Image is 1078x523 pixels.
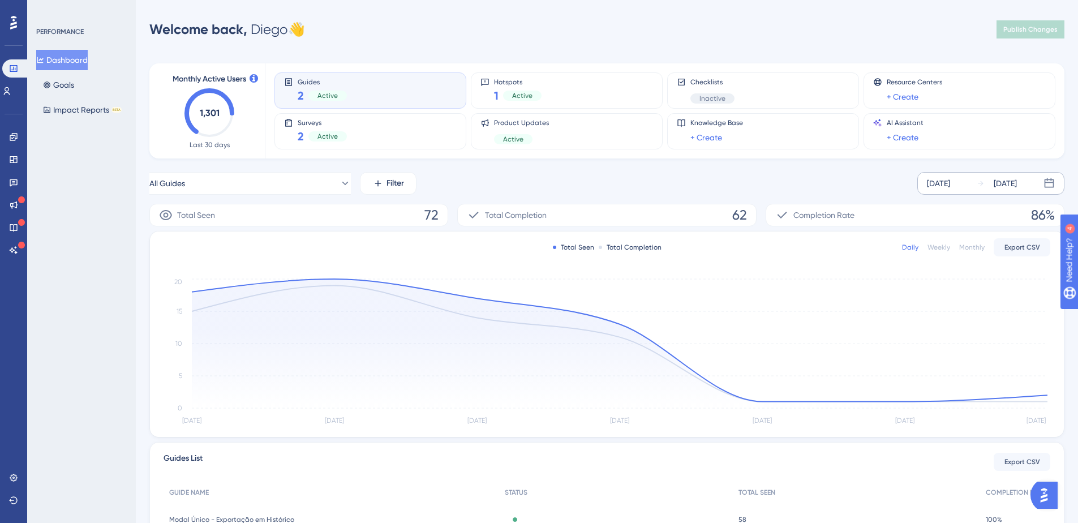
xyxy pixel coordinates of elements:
[360,172,416,195] button: Filter
[298,88,304,104] span: 2
[887,118,924,127] span: AI Assistant
[36,27,84,36] div: PERFORMANCE
[494,118,549,127] span: Product Updates
[182,417,201,425] tspan: [DATE]
[1030,478,1064,512] iframe: UserGuiding AI Assistant Launcher
[927,243,950,252] div: Weekly
[298,78,347,85] span: Guides
[690,131,722,144] a: + Create
[317,132,338,141] span: Active
[298,118,347,126] span: Surveys
[36,50,88,70] button: Dashboard
[732,206,747,224] span: 62
[994,177,1017,190] div: [DATE]
[512,91,532,100] span: Active
[424,206,439,224] span: 72
[959,243,985,252] div: Monthly
[149,21,247,37] span: Welcome back,
[175,340,182,348] tspan: 10
[177,208,215,222] span: Total Seen
[1027,417,1046,425] tspan: [DATE]
[386,177,404,190] span: Filter
[994,238,1050,256] button: Export CSV
[887,131,918,144] a: + Create
[494,88,499,104] span: 1
[927,177,950,190] div: [DATE]
[887,78,942,87] span: Resource Centers
[753,417,772,425] tspan: [DATE]
[887,90,918,104] a: + Create
[298,128,304,144] span: 2
[200,108,220,118] text: 1,301
[173,72,246,86] span: Monthly Active Users
[494,78,542,85] span: Hotspots
[610,417,629,425] tspan: [DATE]
[895,417,914,425] tspan: [DATE]
[169,488,209,497] span: GUIDE NAME
[149,20,305,38] div: Diego 👋
[793,208,854,222] span: Completion Rate
[164,452,203,472] span: Guides List
[149,177,185,190] span: All Guides
[36,75,81,95] button: Goals
[178,404,182,412] tspan: 0
[179,372,182,380] tspan: 5
[27,3,71,16] span: Need Help?
[177,307,182,315] tspan: 15
[553,243,594,252] div: Total Seen
[317,91,338,100] span: Active
[690,78,735,87] span: Checklists
[503,135,523,144] span: Active
[994,453,1050,471] button: Export CSV
[599,243,662,252] div: Total Completion
[79,6,82,15] div: 4
[36,100,128,120] button: Impact ReportsBETA
[738,488,775,497] span: TOTAL SEEN
[1004,243,1040,252] span: Export CSV
[505,488,527,497] span: STATUS
[902,243,918,252] div: Daily
[1031,206,1055,224] span: 86%
[986,488,1045,497] span: COMPLETION RATE
[1004,457,1040,466] span: Export CSV
[467,417,487,425] tspan: [DATE]
[149,172,351,195] button: All Guides
[699,94,725,103] span: Inactive
[997,20,1064,38] button: Publish Changes
[190,140,230,149] span: Last 30 days
[111,107,122,113] div: BETA
[690,118,743,127] span: Knowledge Base
[325,417,344,425] tspan: [DATE]
[1003,25,1058,34] span: Publish Changes
[174,278,182,286] tspan: 20
[485,208,547,222] span: Total Completion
